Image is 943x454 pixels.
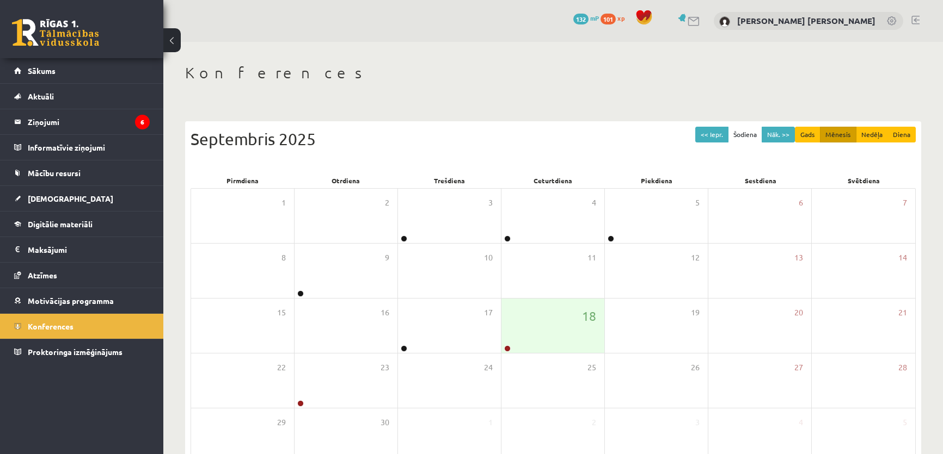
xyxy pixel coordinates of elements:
[12,19,99,46] a: Rīgas 1. Tālmācības vidusskola
[14,212,150,237] a: Digitālie materiāli
[605,173,708,188] div: Piekdiena
[691,252,700,264] span: 12
[294,173,397,188] div: Otrdiena
[484,307,493,319] span: 17
[587,362,596,374] span: 25
[281,197,286,209] span: 1
[14,186,150,211] a: [DEMOGRAPHIC_DATA]
[719,16,730,27] img: Frančesko Pio Bevilakva
[28,237,150,262] legend: Maksājumi
[573,14,589,24] span: 132
[14,109,150,134] a: Ziņojumi6
[695,416,700,428] span: 3
[277,362,286,374] span: 22
[28,168,81,178] span: Mācību resursi
[856,127,888,142] button: Nedēļa
[14,314,150,339] a: Konferences
[799,197,803,209] span: 6
[14,339,150,364] a: Proktoringa izmēģinājums
[191,173,294,188] div: Pirmdiena
[398,173,501,188] div: Trešdiena
[903,197,907,209] span: 7
[488,197,493,209] span: 3
[277,416,286,428] span: 29
[28,321,74,331] span: Konferences
[695,197,700,209] span: 5
[592,197,596,209] span: 4
[14,263,150,288] a: Atzīmes
[795,127,820,142] button: Gads
[601,14,630,22] a: 101 xp
[691,307,700,319] span: 19
[185,64,921,82] h1: Konferences
[14,288,150,313] a: Motivācijas programma
[737,15,875,26] a: [PERSON_NAME] [PERSON_NAME]
[28,135,150,160] legend: Informatīvie ziņojumi
[385,252,389,264] span: 9
[484,362,493,374] span: 24
[14,237,150,262] a: Maksājumi
[191,127,916,151] div: Septembris 2025
[812,173,916,188] div: Svētdiena
[484,252,493,264] span: 10
[582,307,596,325] span: 18
[28,91,54,101] span: Aktuāli
[695,127,728,142] button: << Iepr.
[617,14,624,22] span: xp
[898,252,907,264] span: 14
[820,127,856,142] button: Mēnesis
[708,173,812,188] div: Sestdiena
[28,296,114,306] span: Motivācijas programma
[592,416,596,428] span: 2
[385,197,389,209] span: 2
[590,14,599,22] span: mP
[381,416,389,428] span: 30
[898,362,907,374] span: 28
[903,416,907,428] span: 5
[14,58,150,83] a: Sākums
[794,307,803,319] span: 20
[281,252,286,264] span: 8
[135,115,150,129] i: 6
[762,127,795,142] button: Nāk. >>
[14,160,150,185] a: Mācību resursi
[28,109,150,134] legend: Ziņojumi
[501,173,605,188] div: Ceturtdiena
[794,362,803,374] span: 27
[573,14,599,22] a: 132 mP
[691,362,700,374] span: 26
[381,307,389,319] span: 16
[799,416,803,428] span: 4
[14,135,150,160] a: Informatīvie ziņojumi
[28,219,93,229] span: Digitālie materiāli
[794,252,803,264] span: 13
[728,127,762,142] button: Šodiena
[601,14,616,24] span: 101
[28,347,123,357] span: Proktoringa izmēģinājums
[488,416,493,428] span: 1
[28,194,113,203] span: [DEMOGRAPHIC_DATA]
[28,270,57,280] span: Atzīmes
[381,362,389,374] span: 23
[14,84,150,109] a: Aktuāli
[587,252,596,264] span: 11
[277,307,286,319] span: 15
[887,127,916,142] button: Diena
[28,66,56,76] span: Sākums
[898,307,907,319] span: 21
